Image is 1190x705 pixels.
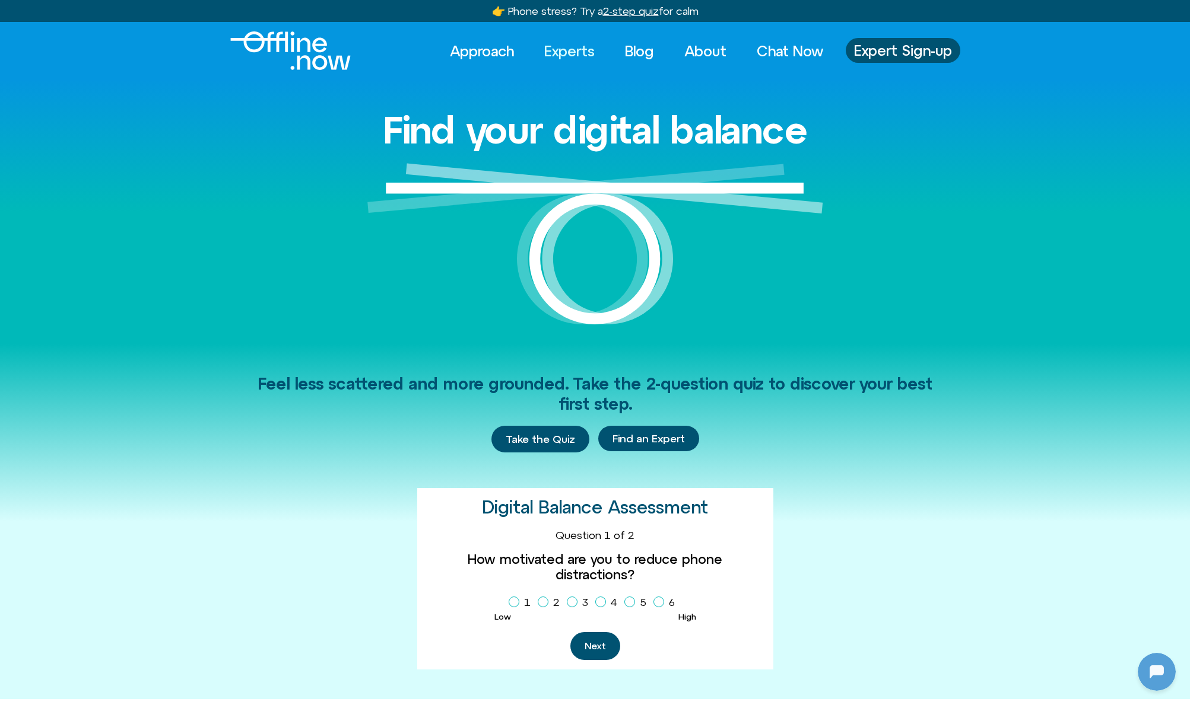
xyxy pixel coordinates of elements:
[598,426,699,452] a: Find an Expert
[614,38,665,64] a: Blog
[230,31,351,70] img: Offline.Now logo in white. Text of the words offline.now with a line going through the "O"
[34,232,212,289] p: Drop your email here. If we’ve connected before, I’ll continue from where we paused. If not, we’l...
[3,200,20,217] img: N5FCcHC.png
[103,154,135,168] p: [DATE]
[613,433,685,445] span: Find an Expert
[1138,653,1176,691] iframe: Botpress
[567,592,593,613] label: 3
[854,43,952,58] span: Expert Sign-up
[187,5,207,25] svg: Restart Conversation Button
[3,3,234,28] button: Expand Header Button
[598,426,699,453] div: Find an Expert
[427,551,764,583] label: How motivated are you to reduce phone distractions?
[509,592,535,613] label: 1
[427,529,764,542] div: Question 1 of 2
[674,38,737,64] a: About
[439,38,834,64] nav: Menu
[367,163,823,344] img: Graphic of a white circle with a white line balancing on top to represent balance.
[439,38,525,64] a: Approach
[258,374,932,413] span: Feel less scattered and more grounded. Take the 2-question quiz to discover your best first step.
[383,109,808,151] h1: Find your digital balance
[230,31,331,70] div: Logo
[34,310,212,352] p: Looks like you’ve stepped away. No rush—just message me when you’re ready!
[34,184,212,212] p: Hey there, I’m Offline — your digital balance coach. Ready to dive in?
[653,592,680,613] label: 6
[492,5,699,17] a: 👉 Phone stress? Try a2-step quizfor calm
[746,38,834,64] a: Chat Now
[603,5,659,17] u: 2-step quiz
[3,340,20,357] img: N5FCcHC.png
[482,497,708,517] h2: Digital Balance Assessment
[491,426,589,453] a: Take the Quiz
[678,612,696,621] span: High
[506,433,575,446] span: Take the Quiz
[624,592,651,613] label: 5
[534,38,605,64] a: Experts
[538,592,564,613] label: 2
[11,6,30,25] img: N5FCcHC.png
[207,5,227,25] svg: Close Chatbot Button
[95,27,142,74] img: N5FCcHC.png
[846,38,960,63] a: Expert Sign-up
[595,592,622,613] label: 4
[35,8,182,23] h2: [DOMAIN_NAME]
[570,632,620,660] button: Next
[3,277,20,294] img: N5FCcHC.png
[494,612,511,621] span: Low
[74,87,164,103] h1: [DOMAIN_NAME]
[427,529,764,660] form: Homepage Sign Up
[20,382,203,394] textarea: Message Input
